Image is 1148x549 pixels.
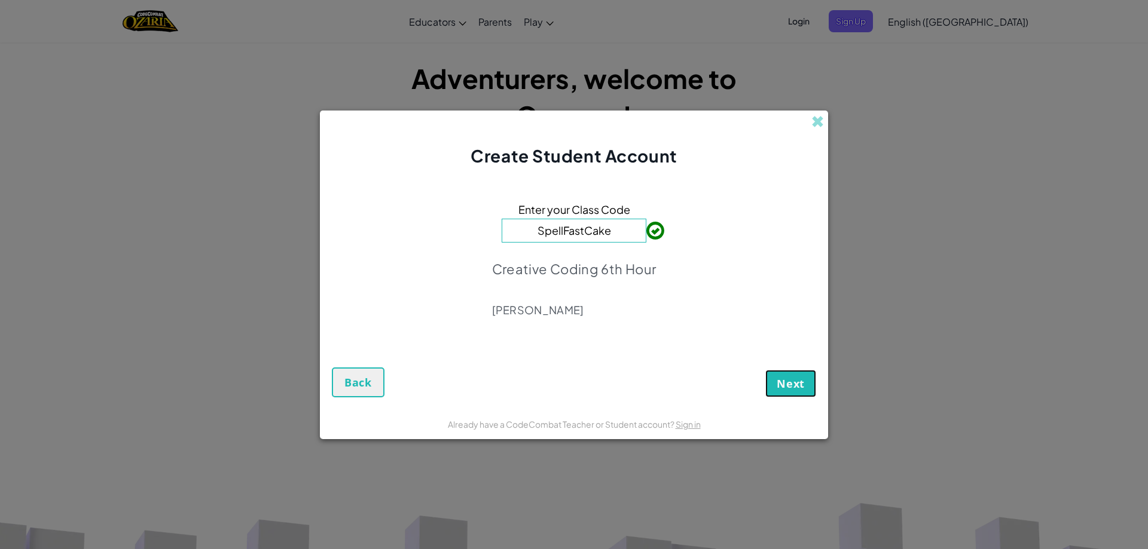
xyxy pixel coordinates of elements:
[471,145,677,166] span: Create Student Account
[765,370,816,397] button: Next
[492,260,657,277] p: Creative Coding 6th Hour
[676,419,701,430] a: Sign in
[492,303,657,317] p: [PERSON_NAME]
[344,375,372,389] span: Back
[332,367,384,397] button: Back
[448,419,676,430] span: Already have a CodeCombat Teacher or Student account?
[777,376,805,391] span: Next
[518,201,630,218] span: Enter your Class Code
